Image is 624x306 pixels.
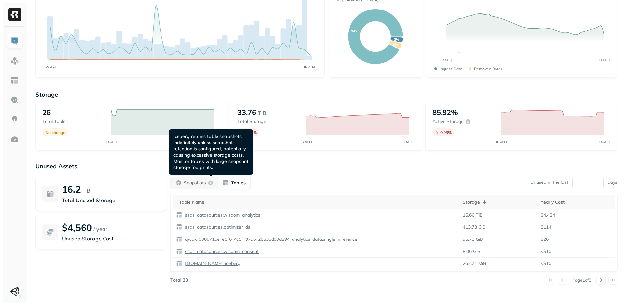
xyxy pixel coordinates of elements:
[176,212,182,218] img: table
[394,37,399,42] text: 3%
[169,129,253,175] div: Iceberg retains table snapshots indefinitely unless snapshot retention is configured, potentially...
[598,58,610,62] tspan: [DATE]
[184,212,260,218] p: ssds_datasources.wisdom_analytics
[176,224,182,230] img: table
[45,65,56,68] tspan: [DATE]
[42,118,104,124] p: Total tables
[182,224,250,230] a: ssds_datasources.optimizer_ds
[463,260,486,267] p: 262.71 MiB
[432,108,458,117] p: 85.92%
[10,76,19,85] img: Asset Explorer
[184,224,250,230] p: ssds_datasources.optimizer_ds
[351,29,358,33] text: 94%
[231,180,246,186] p: Tables
[176,248,182,255] img: table
[35,91,617,98] p: Storage
[541,212,612,218] p: $4,424
[440,67,462,71] p: Ingress Rate
[403,140,414,144] tspan: [DATE]
[463,248,481,255] p: 8.06 GiB
[184,236,357,242] p: qwak_000071ae_e5f6_4c5f_97ab_2b533d00d294_analytics_data.single_inference
[105,140,117,144] tspan: [DATE]
[237,118,300,124] p: Total storage
[608,179,617,185] p: days
[530,179,568,185] p: Unused in the last
[541,199,612,205] div: Yearly Cost
[62,196,160,204] p: Total Unused Storage
[463,236,483,242] p: 95.73 GiB
[304,65,315,68] tspan: [DATE]
[10,287,19,296] img: Unity
[474,67,502,71] p: Removed bytes
[170,277,181,283] p: Total
[182,248,259,255] a: ssds_datasources.wisdom_consent
[176,260,182,267] img: table
[62,235,160,242] p: Unused Storage Cost
[10,96,19,104] img: Query Explorer
[463,198,534,206] div: Storage
[541,260,612,267] p: <$10
[176,236,182,242] img: table
[93,225,107,233] p: / year
[572,277,591,283] p: Page 1 of 5
[432,118,463,124] p: Active storage
[237,108,256,117] p: 33.76
[62,183,81,195] p: 16.2
[182,260,241,267] a: [DOMAIN_NAME]_iceberg
[541,248,612,255] p: <$10
[8,8,21,21] img: Ryft
[10,37,19,45] img: Dashboard
[184,260,241,267] p: [DOMAIN_NAME]_iceberg
[179,199,456,205] div: Table Name
[440,58,452,62] tspan: [DATE]
[46,130,65,135] p: No change
[496,140,507,144] tspan: [DATE]
[10,135,19,143] img: Optimization
[82,187,90,195] p: TiB
[463,212,483,218] p: 15.66 TiB
[10,56,19,65] img: Assets
[182,212,260,218] a: ssds_datasources.wisdom_analytics
[393,42,398,47] text: 3%
[35,163,617,170] p: Unused Assets
[184,248,259,255] p: ssds_datasources.wisdom_consent
[541,224,612,230] p: $114
[300,140,312,144] tspan: [DATE]
[440,130,452,135] p: 0.03 %
[62,222,92,233] p: $4,560
[258,109,266,117] p: TiB
[42,108,51,117] p: 26
[10,115,19,124] img: Insights
[184,180,206,186] p: Snapshots
[183,277,188,283] p: 23
[463,224,486,230] p: 413.73 GiB
[598,140,610,144] tspan: [DATE]
[541,236,612,242] p: $26
[182,236,357,242] a: qwak_000071ae_e5f6_4c5f_97ab_2b533d00d294_analytics_data.single_inference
